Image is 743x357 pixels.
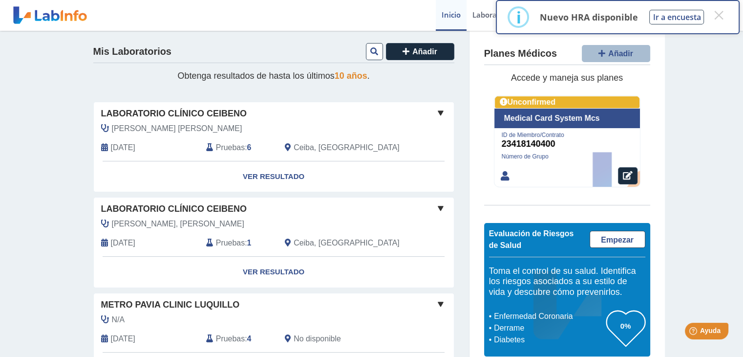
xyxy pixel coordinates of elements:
span: Empezar [601,236,634,244]
li: Derrame [491,322,606,334]
span: 2025-05-17 [111,237,135,249]
span: Añadir [412,47,437,56]
b: 6 [247,143,252,152]
div: : [199,333,277,345]
li: Enfermedad Coronaria [491,311,606,322]
h4: Planes Médicos [484,48,557,60]
span: Evaluación de Riesgos de Salud [489,229,574,249]
h4: Mis Laboratorios [93,46,171,58]
a: Ver Resultado [94,161,454,192]
div: : [199,237,277,249]
span: 2025-03-25 [111,333,135,345]
span: Laboratorio Clínico Ceibeno [101,107,247,120]
span: Metro Pavia Clinic Luquillo [101,298,240,312]
h3: 0% [606,320,645,332]
iframe: Help widget launcher [656,319,732,346]
span: N/A [112,314,125,326]
a: Empezar [590,231,645,248]
span: 10 años [335,71,367,81]
h5: Toma el control de su salud. Identifica los riesgos asociados a su estilo de vida y descubre cómo... [489,266,645,298]
div: : [199,142,277,154]
span: Accede y maneja sus planes [511,73,623,83]
span: Ceiba, PR [294,237,400,249]
div: i [516,8,521,26]
button: Añadir [582,45,650,63]
span: Velazquez Lopez, Benjamin [112,123,242,134]
b: 4 [247,335,252,343]
p: Nuevo HRA disponible [539,11,637,23]
button: Ir a encuesta [649,10,704,24]
a: Ver Resultado [94,257,454,288]
span: Pruebas [216,333,245,345]
span: Laboratorio Clínico Ceibeno [101,202,247,216]
button: Añadir [386,43,454,60]
span: Ceiba, PR [294,142,400,154]
span: 2025-08-09 [111,142,135,154]
span: Pruebas [216,142,245,154]
span: Obtenga resultados de hasta los últimos . [177,71,369,81]
b: 1 [247,239,252,247]
button: Close this dialog [710,6,727,24]
span: No disponible [294,333,341,345]
span: Rivera Santana, Nadyeschka [112,218,244,230]
li: Diabetes [491,334,606,346]
span: Añadir [608,50,633,58]
span: Pruebas [216,237,245,249]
